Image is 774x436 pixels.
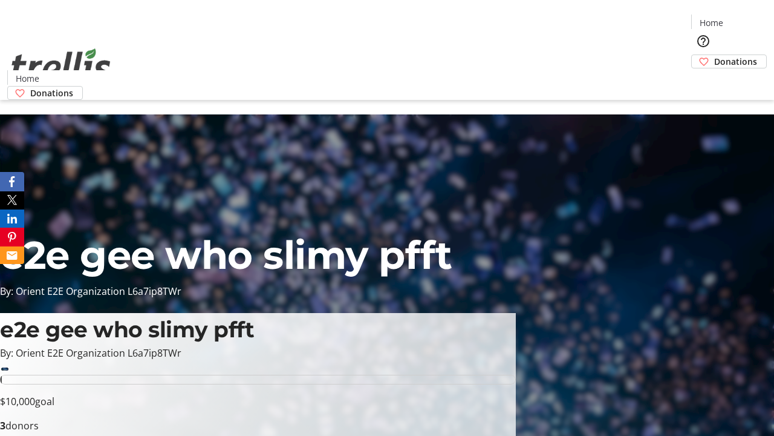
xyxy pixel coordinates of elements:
button: Cart [691,68,715,93]
a: Home [8,72,47,85]
a: Donations [691,54,767,68]
img: Orient E2E Organization L6a7ip8TWr's Logo [7,35,115,96]
a: Home [692,16,730,29]
button: Help [691,29,715,53]
a: Donations [7,86,83,100]
span: Home [16,72,39,85]
span: Donations [714,55,757,68]
span: Home [700,16,723,29]
span: Donations [30,87,73,99]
